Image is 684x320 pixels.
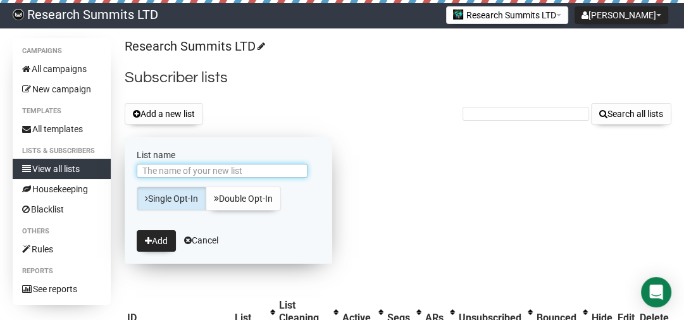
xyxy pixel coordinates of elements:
div: Open Intercom Messenger [641,277,671,307]
li: Reports [13,264,111,279]
li: Lists & subscribers [13,144,111,159]
a: Single Opt-In [137,187,206,211]
a: All templates [13,119,111,139]
button: Add [137,230,176,252]
button: Add a new list [125,103,203,125]
input: The name of your new list [137,164,308,178]
a: Research Summits LTD [125,39,263,54]
a: Blacklist [13,199,111,219]
label: List name [137,149,320,161]
a: Double Opt-In [206,187,281,211]
button: [PERSON_NAME] [575,6,668,24]
a: View all lists [13,159,111,179]
a: Housekeeping [13,179,111,199]
h2: Subscriber lists [125,66,671,89]
li: Others [13,224,111,239]
li: Templates [13,104,111,119]
img: bccbfd5974049ef095ce3c15df0eef5a [13,9,24,20]
button: Search all lists [591,103,671,125]
a: All campaigns [13,59,111,79]
button: Research Summits LTD [446,6,568,24]
img: 2.jpg [453,9,463,20]
a: New campaign [13,79,111,99]
a: Rules [13,239,111,259]
a: Cancel [184,235,218,245]
li: Campaigns [13,44,111,59]
a: See reports [13,279,111,299]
